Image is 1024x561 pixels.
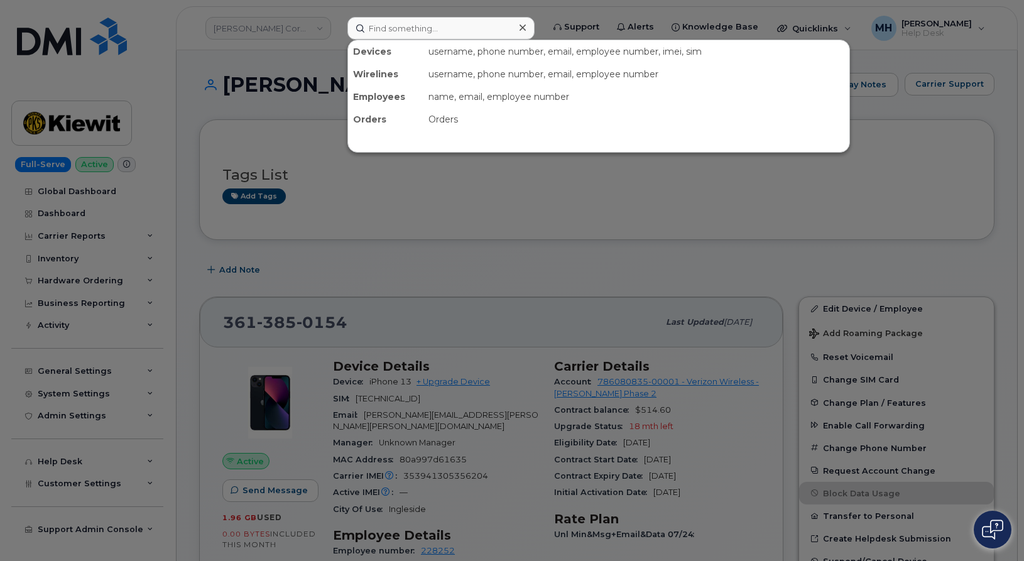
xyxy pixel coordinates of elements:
[423,40,849,63] div: username, phone number, email, employee number, imei, sim
[423,63,849,85] div: username, phone number, email, employee number
[348,63,423,85] div: Wirelines
[348,108,423,131] div: Orders
[348,40,423,63] div: Devices
[348,85,423,108] div: Employees
[423,108,849,131] div: Orders
[423,85,849,108] div: name, email, employee number
[982,520,1003,540] img: Open chat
